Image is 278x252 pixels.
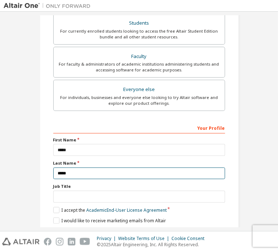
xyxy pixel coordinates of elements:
[58,61,220,73] div: For faculty & administrators of academic institutions administering students and accessing softwa...
[44,238,51,245] img: facebook.svg
[118,236,171,241] div: Website Terms of Use
[97,236,118,241] div: Privacy
[53,137,225,143] label: First Name
[58,84,220,95] div: Everyone else
[2,238,40,245] img: altair_logo.svg
[171,236,209,241] div: Cookie Consent
[53,160,225,166] label: Last Name
[80,238,90,245] img: youtube.svg
[53,218,166,224] label: I would like to receive marketing emails from Altair
[58,28,220,40] div: For currently enrolled students looking to access the free Altair Student Edition bundle and all ...
[58,95,220,106] div: For individuals, businesses and everyone else looking to try Altair software and explore our prod...
[97,241,209,248] p: © 2025 Altair Engineering, Inc. All Rights Reserved.
[58,18,220,28] div: Students
[86,207,167,213] a: Academic End-User License Agreement
[53,207,167,213] label: I accept the
[56,238,63,245] img: instagram.svg
[68,238,75,245] img: linkedin.svg
[4,2,94,9] img: Altair One
[58,51,220,62] div: Faculty
[53,183,225,189] label: Job Title
[53,122,225,133] div: Your Profile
